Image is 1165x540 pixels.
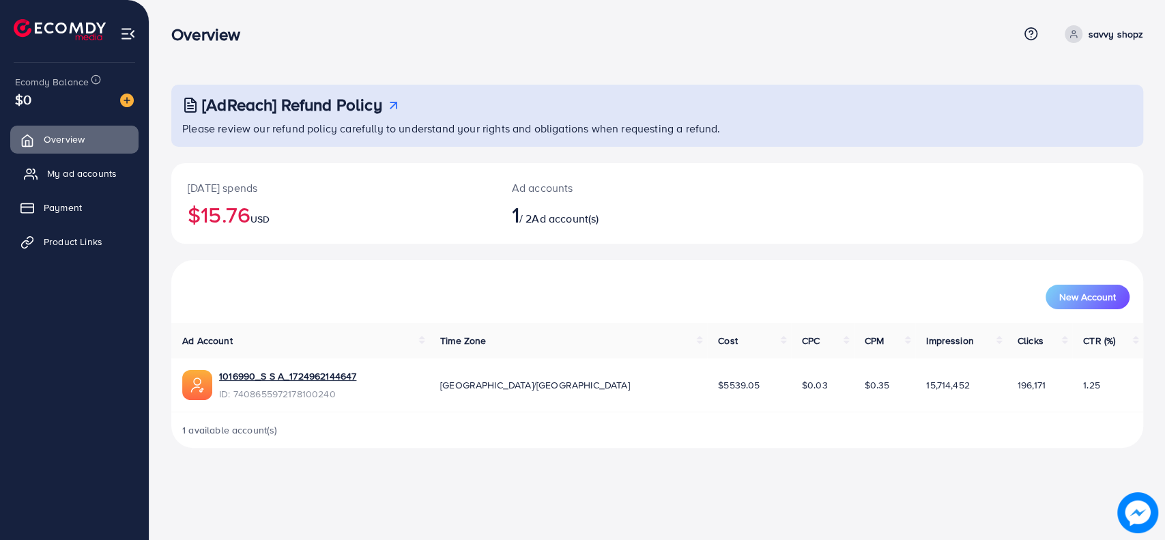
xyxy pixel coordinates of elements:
span: CTR (%) [1083,334,1115,347]
span: 1 [512,199,519,230]
p: Ad accounts [512,180,722,196]
span: CPC [802,334,820,347]
h2: $15.76 [188,201,479,227]
span: Ecomdy Balance [15,75,89,89]
span: $0.35 [865,378,890,392]
span: Ad Account [182,334,233,347]
span: Impression [926,334,974,347]
img: image [120,94,134,107]
span: $0 [15,89,31,109]
a: 1016990_S S A_1724962144647 [219,369,356,383]
span: Overview [44,132,85,146]
span: Clicks [1018,334,1044,347]
img: ic-ads-acc.e4c84228.svg [182,370,212,400]
img: menu [120,26,136,42]
h3: [AdReach] Refund Policy [202,95,382,115]
h2: / 2 [512,201,722,227]
p: [DATE] spends [188,180,479,196]
span: $0.03 [802,378,828,392]
span: $5539.05 [718,378,760,392]
a: Product Links [10,228,139,255]
a: savvy shopz [1059,25,1143,43]
img: logo [14,19,106,40]
span: My ad accounts [47,167,117,180]
p: savvy shopz [1088,26,1143,42]
p: Please review our refund policy carefully to understand your rights and obligations when requesti... [182,120,1135,137]
span: CPM [865,334,884,347]
img: image [1117,492,1158,533]
span: Payment [44,201,82,214]
span: ID: 7408655972178100240 [219,387,356,401]
span: 1 available account(s) [182,423,278,437]
a: My ad accounts [10,160,139,187]
span: New Account [1059,292,1116,302]
span: 15,714,452 [926,378,970,392]
span: USD [250,212,270,226]
button: New Account [1046,285,1130,309]
h3: Overview [171,25,251,44]
span: Product Links [44,235,102,248]
span: Cost [718,334,738,347]
span: 196,171 [1018,378,1046,392]
span: Time Zone [440,334,486,347]
a: Payment [10,194,139,221]
span: Ad account(s) [532,211,599,226]
a: Overview [10,126,139,153]
span: [GEOGRAPHIC_DATA]/[GEOGRAPHIC_DATA] [440,378,630,392]
span: 1.25 [1083,378,1100,392]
